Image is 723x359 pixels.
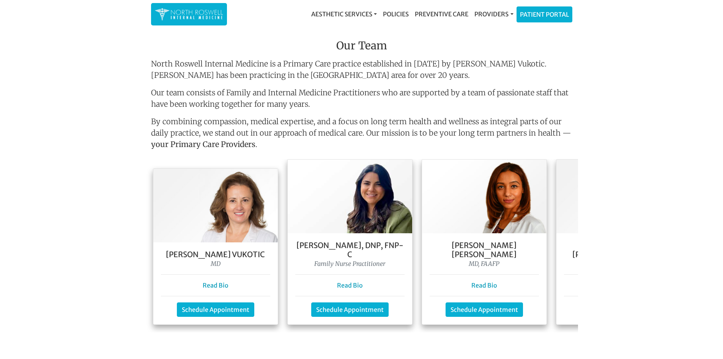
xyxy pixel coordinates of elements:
[203,282,228,289] a: Read Bio
[151,87,572,110] p: Our team consists of Family and Internal Medicine Practitioners who are supported by a team of pa...
[153,169,278,242] img: Dr. Goga Vukotis
[564,241,673,259] h5: [PERSON_NAME] [PERSON_NAME], FNP-C
[177,302,254,317] a: Schedule Appointment
[412,6,471,22] a: Preventive Care
[311,302,389,317] a: Schedule Appointment
[471,282,497,289] a: Read Bio
[517,7,572,22] a: Patient Portal
[161,250,270,259] h5: [PERSON_NAME] Vukotic
[151,116,572,153] p: By combining compassion, medical expertise, and a focus on long term health and wellness as integ...
[211,260,221,267] i: MD
[295,241,405,259] h5: [PERSON_NAME], DNP, FNP- C
[556,160,681,233] img: Keela Weeks Leger, FNP-C
[151,139,255,149] strong: your Primary Care Providers
[308,6,380,22] a: Aesthetic Services
[337,282,363,289] a: Read Bio
[469,260,499,267] i: MD, FAAFP
[422,160,547,233] img: Dr. Farah Mubarak Ali MD, FAAFP
[380,6,412,22] a: Policies
[314,260,385,267] i: Family Nurse Practitioner
[471,6,516,22] a: Providers
[155,7,223,22] img: North Roswell Internal Medicine
[151,40,572,55] h3: Our Team
[151,58,572,81] p: North Roswell Internal Medicine is a Primary Care practice established in [DATE] by [PERSON_NAME]...
[430,241,539,259] h5: [PERSON_NAME] [PERSON_NAME]
[446,302,523,317] a: Schedule Appointment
